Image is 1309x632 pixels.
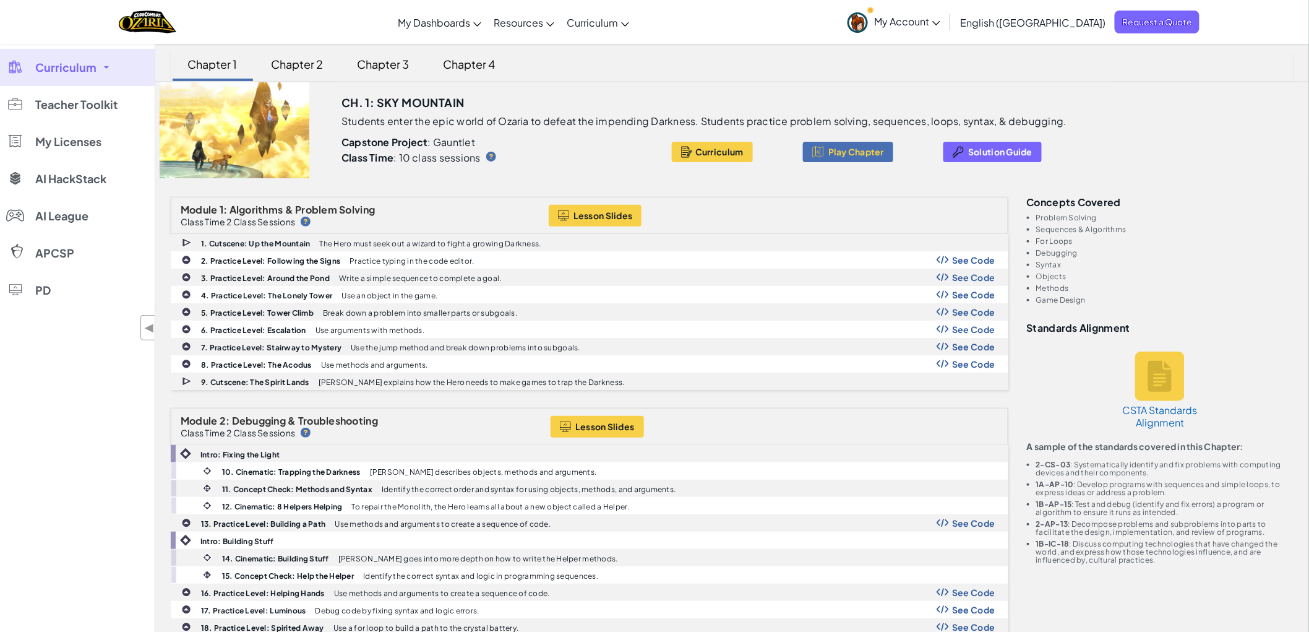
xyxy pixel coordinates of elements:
[171,321,1008,338] a: 6. Practice Level: Escalation Use arguments with methods. Show Code Logo See Code
[937,290,949,299] img: Show Code Logo
[551,416,644,438] button: Lesson Slides
[1115,11,1200,33] a: Request a Quote
[301,217,311,227] img: IconHint.svg
[803,142,893,162] button: Play Chapter
[341,93,465,112] h3: Ch. 1: Sky Mountain
[144,319,155,337] span: ◀
[398,16,470,29] span: My Dashboards
[181,622,191,632] img: IconPracticeLevel.svg
[1036,237,1294,245] li: For Loops
[1036,520,1294,536] li: : Decompose problems and subproblems into parts to facilitate the design, implementation, and rev...
[1036,249,1294,257] li: Debugging
[232,414,378,427] span: Debugging & Troubleshooting
[952,290,995,300] span: See Code
[1036,461,1294,477] li: : Systematically identify and fix problems with computing devices and their components.
[171,234,1008,251] a: 1. Cutscene: Up the Mountain The Hero must seek out a wizard to fight a growing Darkness.
[352,503,630,511] p: To repair the Monolith, the Hero learns all about a new object called a Helper.
[181,414,218,427] span: Module
[575,422,635,431] span: Lesson Slides
[171,601,1008,618] a: 17. Practice Level: Luminous Debug code by fixing syntax and logic errors. Show Code Logo See Code
[1027,197,1294,207] h3: Concepts covered
[320,240,541,248] p: The Hero must seek out a wizard to fight a growing Darkness.
[182,237,193,249] img: IconCutscene.svg
[338,555,618,563] p: [PERSON_NAME] goes into more depth on how to write the Helper methods.
[431,50,508,79] div: Chapter 4
[937,273,949,282] img: Show Code Logo
[937,623,949,631] img: Show Code Logo
[171,251,1008,269] a: 2. Practice Level: Following the Signs Practice typing in the code editor. Show Code Logo See Code
[937,605,949,614] img: Show Code Logo
[952,359,995,369] span: See Code
[35,210,88,222] span: AI League
[321,361,428,369] p: Use methods and arguments.
[201,589,325,598] b: 16. Practice Level: Helping Hands
[171,566,1008,584] a: 15. Concept Check: Help the Helper Identify the correct syntax and logic in programming sequences.
[171,480,1008,497] a: 11. Concept Check: Methods and Syntax Identify the correct order and syntax for using objects, me...
[220,414,230,427] span: 2:
[119,9,176,35] a: Ozaria by CodeCombat logo
[334,589,550,597] p: Use methods and arguments to create a sequence of code.
[672,142,753,162] button: Curriculum
[952,255,995,265] span: See Code
[180,535,191,546] img: IconIntro.svg
[1120,404,1200,429] h5: CSTA Standards Alignment
[171,355,1008,373] a: 8. Practice Level: The Acodus Use methods and arguments. Show Code Logo See Code
[171,303,1008,321] a: 5. Practice Level: Tower Climb Break down a problem into smaller parts or subgoals. Show Code Log...
[573,210,633,220] span: Lesson Slides
[181,359,191,369] img: IconPracticeLevel.svg
[35,99,118,110] span: Teacher Toolkit
[363,572,598,580] p: Identify the correct syntax and logic in programming sequences.
[171,514,1008,532] a: 13. Practice Level: Building a Path Use methods and arguments to create a sequence of code. Show ...
[1036,284,1294,292] li: Methods
[341,292,437,300] p: Use an object in the game.
[201,239,311,248] b: 1. Cutscene: Up the Mountain
[222,554,329,563] b: 14. Cinematic: Building Stuff
[201,326,306,335] b: 6. Practice Level: Escalation
[828,147,884,157] span: Play Chapter
[1036,480,1294,496] li: : Develop programs with sequences and simple loops, to express ideas or address a problem.
[181,203,218,216] span: Module
[952,272,995,282] span: See Code
[181,290,191,300] img: IconPracticeLevel.svg
[1036,225,1294,233] li: Sequences & Algorithms
[181,272,191,282] img: IconPracticeLevel.svg
[351,344,580,352] p: Use the jump method and break down problems into subgoals.
[1036,519,1068,529] b: 2-AP-13
[301,428,311,438] img: IconHint.svg
[222,502,343,511] b: 12. Cinematic: 8 Helpers Helping
[695,147,744,157] span: Curriculum
[487,6,560,39] a: Resources
[319,378,625,386] p: [PERSON_NAME] explains how the Hero needs to make games to trap the Darkness.
[937,308,949,316] img: Show Code Logo
[201,378,309,387] b: 9. Cutscene: The Spirit Lands
[952,587,995,597] span: See Code
[200,450,280,459] b: Intro: Fixing the Light
[171,338,1008,355] a: 7. Practice Level: Stairway to Mystery Use the jump method and break down problems into subgoals....
[220,203,228,216] span: 1:
[1114,339,1206,441] a: CSTA Standards Alignment
[567,16,618,29] span: Curriculum
[201,606,306,615] b: 17. Practice Level: Luminous
[486,152,496,162] img: IconHint.svg
[202,465,213,477] img: IconCinematic.svg
[315,326,424,334] p: Use arguments with methods.
[937,342,949,351] img: Show Code Logo
[341,152,481,164] p: : 10 class sessions
[119,9,176,35] img: Home
[370,468,597,476] p: [PERSON_NAME] describes objects, methods and arguments.
[937,325,949,334] img: Show Code Logo
[171,373,1008,390] a: 9. Cutscene: The Spirit Lands [PERSON_NAME] explains how the Hero needs to make games to trap the...
[171,497,1008,514] a: 12. Cinematic: 8 Helpers Helping To repair the Monolith, the Hero learns all about a new object c...
[1036,296,1294,304] li: Game Design
[181,307,191,317] img: IconPracticeLevel.svg
[1027,322,1294,333] h3: Standards Alignment
[1036,500,1072,509] b: 1B-AP-15
[549,205,642,227] button: Lesson Slides
[952,324,995,334] span: See Code
[943,142,1042,162] button: Solution Guide
[341,151,393,164] b: Class Time
[960,16,1105,29] span: English ([GEOGRAPHIC_DATA])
